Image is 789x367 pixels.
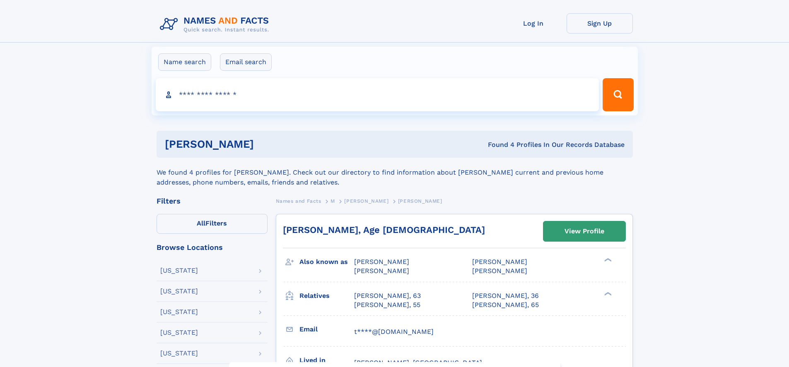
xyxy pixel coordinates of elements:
[158,53,211,71] label: Name search
[603,78,633,111] button: Search Button
[500,13,567,34] a: Log In
[354,291,421,300] a: [PERSON_NAME], 63
[157,197,268,205] div: Filters
[543,221,625,241] a: View Profile
[354,267,409,275] span: [PERSON_NAME]
[602,291,612,296] div: ❯
[472,291,539,300] a: [PERSON_NAME], 36
[331,196,335,206] a: M
[398,198,442,204] span: [PERSON_NAME]
[472,300,539,309] a: [PERSON_NAME], 65
[157,158,633,187] div: We found 4 profiles for [PERSON_NAME]. Check out our directory to find information about [PERSON_...
[331,198,335,204] span: M
[567,13,633,34] a: Sign Up
[299,255,354,269] h3: Also known as
[160,350,198,357] div: [US_STATE]
[283,225,485,235] a: [PERSON_NAME], Age [DEMOGRAPHIC_DATA]
[472,258,527,266] span: [PERSON_NAME]
[299,289,354,303] h3: Relatives
[344,196,388,206] a: [PERSON_NAME]
[157,214,268,234] label: Filters
[344,198,388,204] span: [PERSON_NAME]
[160,329,198,336] div: [US_STATE]
[157,13,276,36] img: Logo Names and Facts
[354,300,420,309] a: [PERSON_NAME], 55
[160,288,198,295] div: [US_STATE]
[276,196,321,206] a: Names and Facts
[165,139,371,149] h1: [PERSON_NAME]
[472,267,527,275] span: [PERSON_NAME]
[220,53,272,71] label: Email search
[160,309,198,315] div: [US_STATE]
[299,322,354,336] h3: Email
[565,222,604,241] div: View Profile
[197,219,205,227] span: All
[354,258,409,266] span: [PERSON_NAME]
[156,78,599,111] input: search input
[354,359,482,367] span: [PERSON_NAME], [GEOGRAPHIC_DATA]
[602,257,612,263] div: ❯
[157,244,268,251] div: Browse Locations
[371,140,625,149] div: Found 4 Profiles In Our Records Database
[160,267,198,274] div: [US_STATE]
